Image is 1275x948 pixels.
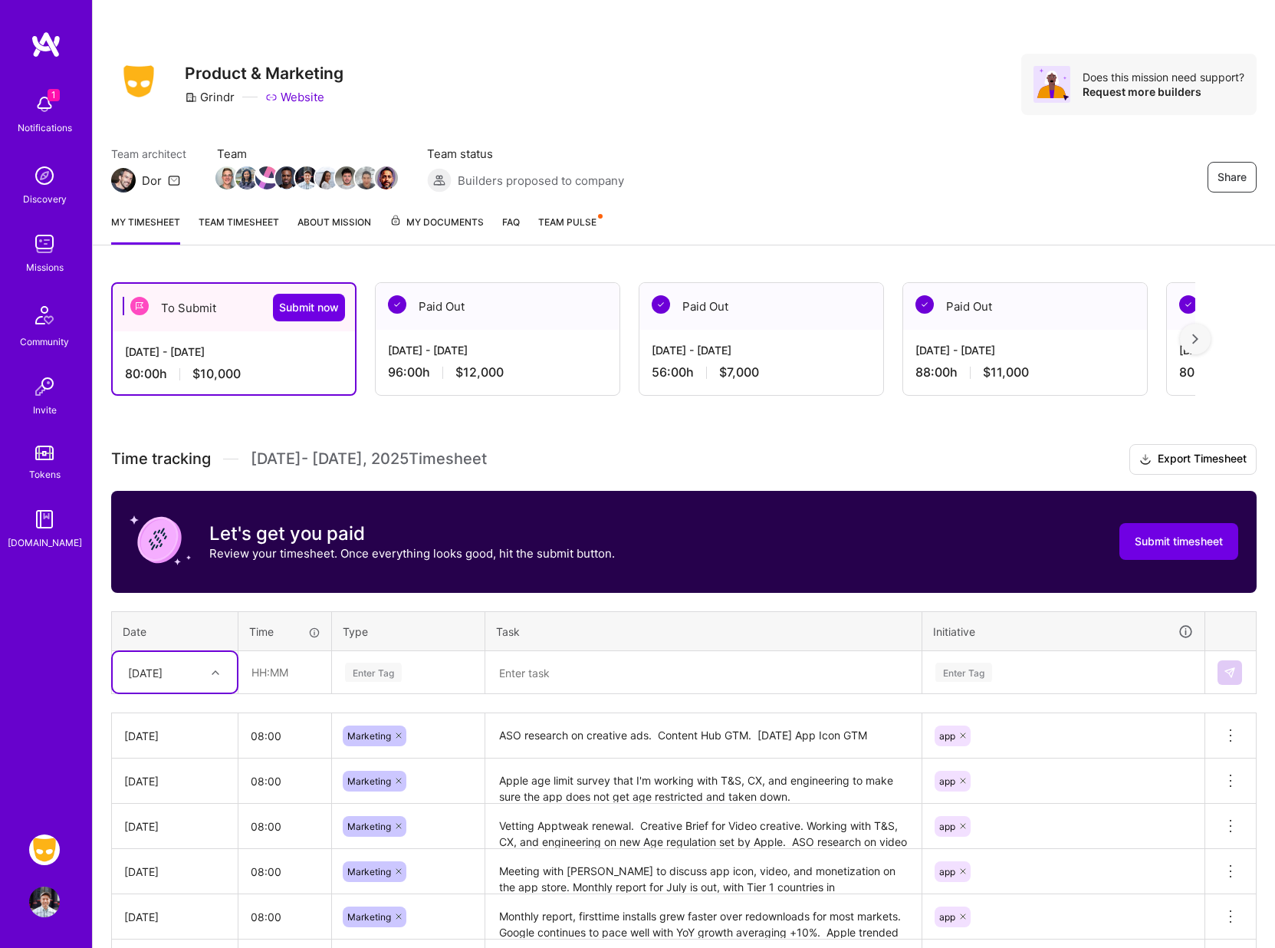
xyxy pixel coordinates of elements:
[238,851,331,892] input: HH:MM
[1033,66,1070,103] img: Avatar
[279,300,339,315] span: Submit now
[113,284,355,331] div: To Submit
[265,89,324,105] a: Website
[111,214,180,245] a: My timesheet
[168,174,180,186] i: icon Mail
[29,466,61,482] div: Tokens
[357,165,376,191] a: Team Member Avatar
[347,775,391,787] span: Marketing
[124,728,225,744] div: [DATE]
[983,364,1029,380] span: $11,000
[388,342,607,358] div: [DATE] - [DATE]
[26,297,63,334] img: Community
[487,851,920,893] textarea: Meeting with [PERSON_NAME] to discuss app icon, video, and monetization on the app store. Monthly...
[29,504,60,535] img: guide book
[29,371,60,402] img: Invite
[719,364,759,380] span: $7,000
[939,775,955,787] span: app
[277,165,297,191] a: Team Member Avatar
[239,652,330,693] input: HH:MM
[25,887,64,917] a: User Avatar
[1224,667,1236,679] img: Submit
[939,821,955,832] span: app
[142,173,162,189] div: Dor
[35,446,54,460] img: tokens
[939,911,955,923] span: app
[185,64,343,83] h3: Product & Marketing
[217,165,237,191] a: Team Member Avatar
[639,283,883,330] div: Paid Out
[652,295,670,314] img: Paid Out
[933,623,1194,640] div: Initiative
[124,818,225,834] div: [DATE]
[317,165,337,191] a: Team Member Avatar
[251,449,487,469] span: [DATE] - [DATE] , 2025 Timesheet
[238,761,331,802] input: HH:MM
[939,730,955,742] span: app
[315,166,338,189] img: Team Member Avatar
[487,760,920,802] textarea: Apple age limit survey that I'm working with T&S, CX, and engineering to make sure the app does n...
[29,229,60,259] img: teamwork
[1135,534,1223,549] span: Submit timesheet
[275,166,298,189] img: Team Member Avatar
[212,669,219,676] i: icon Chevron
[389,214,484,245] a: My Documents
[238,806,331,847] input: HH:MM
[29,160,60,191] img: discovery
[111,61,166,102] img: Company Logo
[124,909,225,925] div: [DATE]
[355,166,378,189] img: Team Member Avatar
[1192,334,1198,344] img: right
[111,168,136,193] img: Team Architect
[111,449,211,469] span: Time tracking
[192,366,241,382] span: $10,000
[238,716,331,756] input: HH:MM
[337,165,357,191] a: Team Member Avatar
[388,364,607,380] div: 96:00 h
[347,730,391,742] span: Marketing
[1083,84,1244,99] div: Request more builders
[249,624,320,640] div: Time
[652,364,871,380] div: 56:00 h
[487,715,920,757] textarea: ASO research on creative ads. Content Hub GTM. [DATE] App Icon GTM
[18,120,72,136] div: Notifications
[376,165,396,191] a: Team Member Avatar
[48,89,60,101] span: 1
[332,611,485,651] th: Type
[935,660,992,684] div: Enter Tag
[273,294,345,321] button: Submit now
[389,214,484,231] span: My Documents
[215,166,238,189] img: Team Member Avatar
[29,834,60,865] img: Grindr: Product & Marketing
[185,91,197,104] i: icon CompanyGray
[217,146,396,162] span: Team
[125,344,343,360] div: [DATE] - [DATE]
[1083,70,1244,84] div: Does this mission need support?
[345,660,402,684] div: Enter Tag
[257,165,277,191] a: Team Member Avatar
[235,166,258,189] img: Team Member Avatar
[111,146,186,162] span: Team architect
[347,821,391,832] span: Marketing
[335,166,358,189] img: Team Member Avatar
[485,611,922,651] th: Task
[1139,452,1152,468] i: icon Download
[124,773,225,789] div: [DATE]
[125,366,343,382] div: 80:00 h
[8,535,82,551] div: [DOMAIN_NAME]
[388,295,406,314] img: Paid Out
[237,165,257,191] a: Team Member Avatar
[538,214,601,245] a: Team Pulse
[33,402,57,418] div: Invite
[487,896,920,938] textarea: Monthly report, firsttime installs grew faster over redownloads for most markets. Google continue...
[297,165,317,191] a: Team Member Avatar
[347,911,391,923] span: Marketing
[23,191,67,207] div: Discovery
[185,89,235,105] div: Grindr
[209,522,615,545] h3: Let's get you paid
[295,166,318,189] img: Team Member Avatar
[31,31,61,58] img: logo
[20,334,69,350] div: Community
[128,664,163,680] div: [DATE]
[255,166,278,189] img: Team Member Avatar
